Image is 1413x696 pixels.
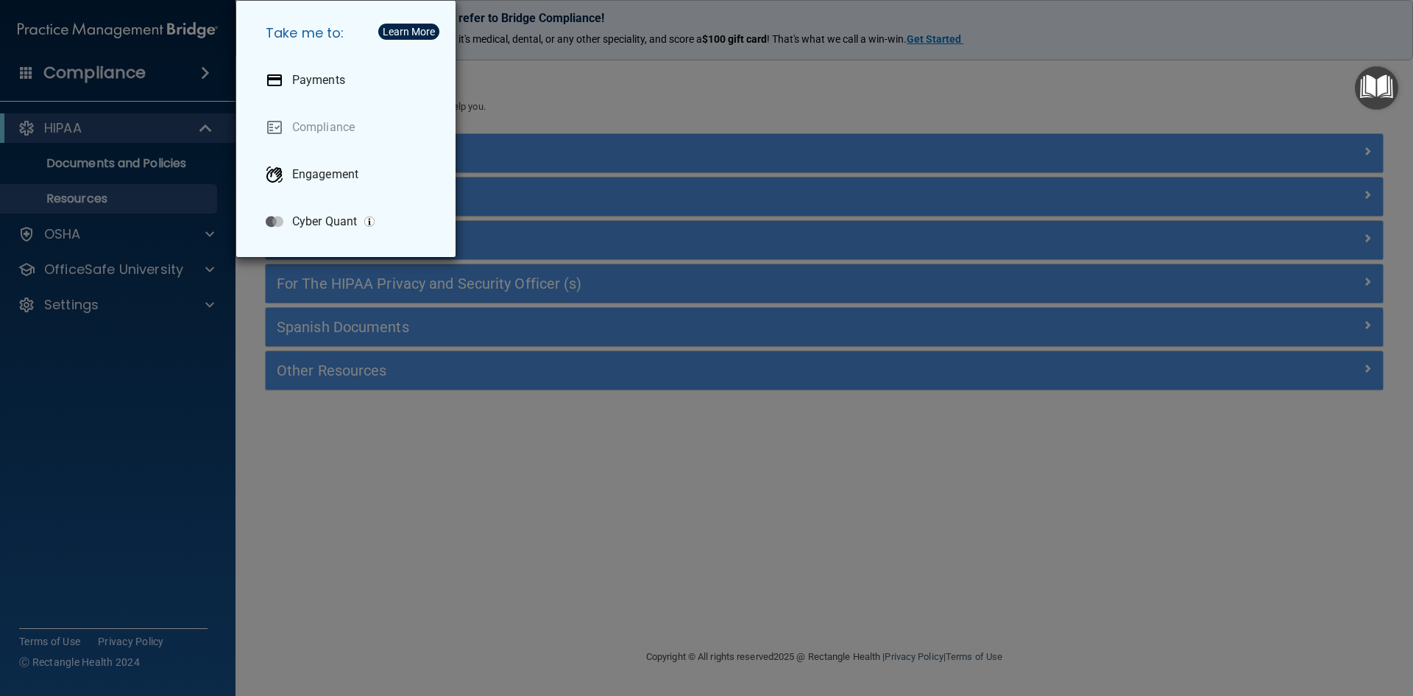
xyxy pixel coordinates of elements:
[254,13,444,54] h5: Take me to:
[1355,66,1398,110] button: Open Resource Center
[254,154,444,195] a: Engagement
[383,27,435,37] div: Learn More
[254,60,444,101] a: Payments
[292,167,358,182] p: Engagement
[378,24,439,40] button: Learn More
[254,201,444,242] a: Cyber Quant
[292,73,345,88] p: Payments
[254,107,444,148] a: Compliance
[292,214,357,229] p: Cyber Quant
